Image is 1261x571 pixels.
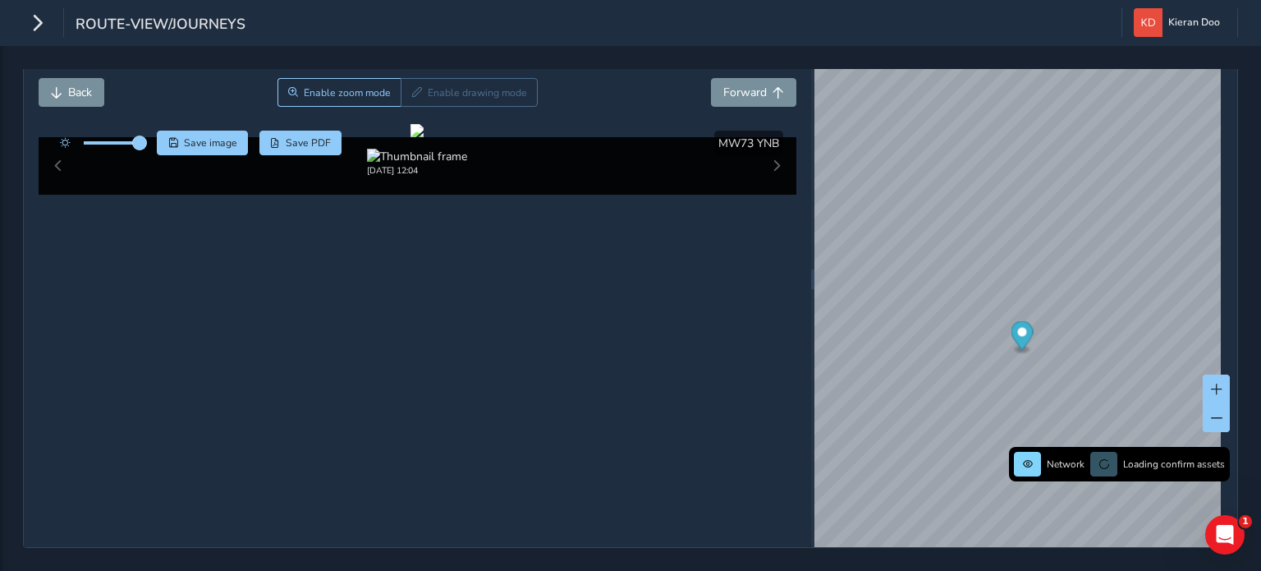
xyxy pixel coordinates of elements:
span: Forward [723,85,767,100]
img: diamond-layout [1134,8,1162,37]
img: Thumbnail frame [367,149,467,164]
button: PDF [259,131,342,155]
span: Back [68,85,92,100]
span: Enable zoom mode [304,86,391,99]
button: Forward [711,78,796,107]
span: Network [1047,458,1084,471]
span: Kieran Doo [1168,8,1220,37]
button: Back [39,78,104,107]
span: MW73 YNB [718,136,779,151]
span: Save PDF [286,136,331,150]
div: Map marker [1011,321,1033,355]
span: route-view/journeys [76,14,245,37]
span: Save image [184,136,237,150]
button: Save [157,131,248,155]
button: Kieran Doo [1134,8,1226,37]
span: Loading confirm assets [1123,458,1225,471]
span: 1 [1239,515,1252,528]
button: Zoom [277,78,401,107]
iframe: Intercom live chat [1205,515,1245,555]
div: [DATE] 12:04 [367,164,467,177]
